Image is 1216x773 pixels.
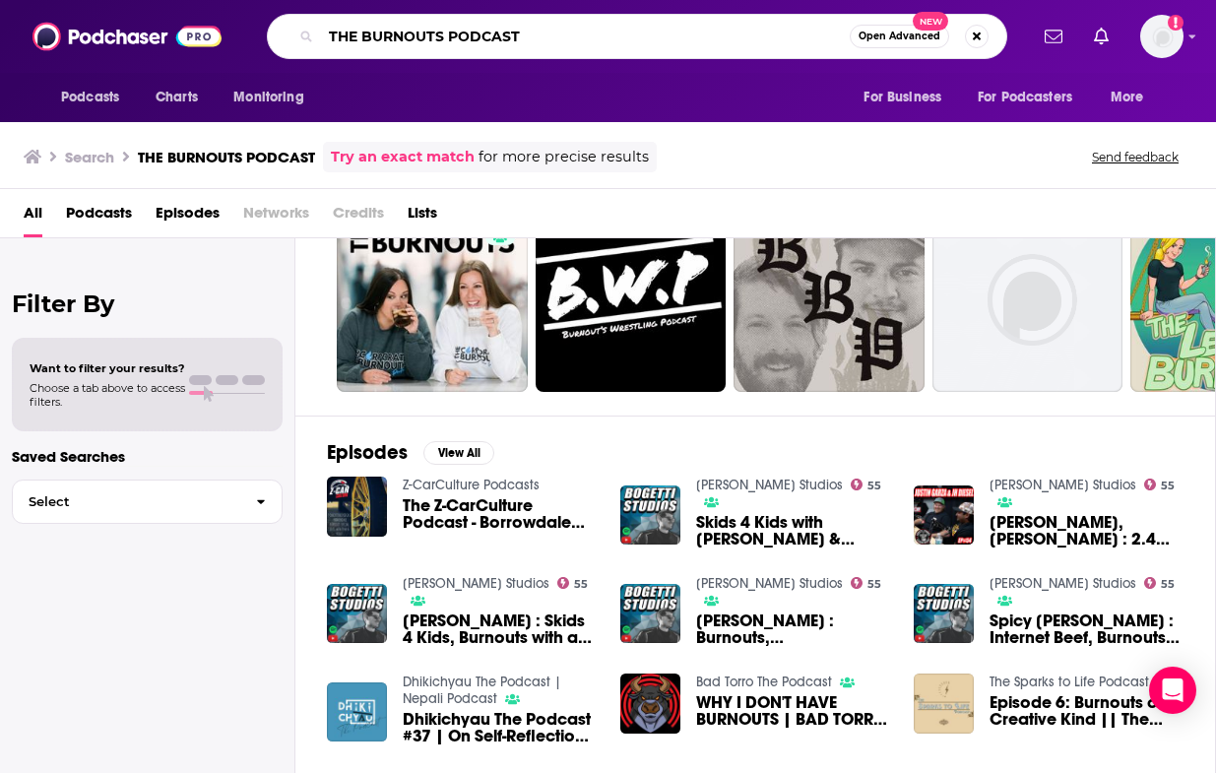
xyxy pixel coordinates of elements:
[47,79,145,116] button: open menu
[557,577,589,589] a: 55
[851,577,882,589] a: 55
[267,14,1007,59] div: Search podcasts, credits, & more...
[696,674,832,690] a: Bad Torro The Podcast
[233,84,303,111] span: Monitoring
[327,477,387,537] img: The Z-CarCulture Podcast - Borrowdale Burnouts Special 2021
[220,79,329,116] button: open menu
[403,612,597,646] span: [PERSON_NAME] : Skids 4 Kids, Burnouts with a cause | The [PERSON_NAME] [PERSON_NAME] Podcast EP-28
[327,584,387,644] img: Andrew Angeli : Skids 4 Kids, Burnouts with a cause | The Cooper Bogetti Podcast EP-28
[1140,15,1184,58] span: Logged in as alignPR
[696,612,890,646] span: [PERSON_NAME] : Burnouts, [DEMOGRAPHIC_DATA] Coming To [GEOGRAPHIC_DATA] | The [PERSON_NAME] [PER...
[1168,15,1184,31] svg: Add a profile image
[990,612,1184,646] span: Spicy [PERSON_NAME] : Internet Beef, Burnouts, Competition, What's Next? | The [PERSON_NAME] [PER...
[914,485,974,546] img: JH Diesel, Justin Garza : 2.4 Hours Of LeMullets, Burnouts | The Cooper Bogetti Podcast EP54
[965,79,1101,116] button: open menu
[867,482,881,490] span: 55
[696,514,890,548] a: Skids 4 Kids with Andrew, Carl & Dalton | Burnouts, Charity | The Cooper Bogetti Podcast EP88
[403,477,540,493] a: Z-CarCulture Podcasts
[12,290,283,318] h2: Filter By
[12,480,283,524] button: Select
[990,477,1136,493] a: Bogetti Studios
[13,495,240,508] span: Select
[1144,577,1176,589] a: 55
[138,148,315,166] h3: THE BURNOUTS PODCAST
[327,440,408,465] h2: Episodes
[1111,84,1144,111] span: More
[574,580,588,589] span: 55
[24,197,42,237] a: All
[620,485,680,546] img: Skids 4 Kids with Andrew, Carl & Dalton | Burnouts, Charity | The Cooper Bogetti Podcast EP88
[1161,482,1175,490] span: 55
[403,711,597,744] a: Dhikichyau The Podcast #37 | On Self-Reflection, Burnouts and Seeking Therapy |
[327,682,387,742] a: Dhikichyau The Podcast #37 | On Self-Reflection, Burnouts and Seeking Therapy |
[867,580,881,589] span: 55
[696,514,890,548] span: Skids 4 Kids with [PERSON_NAME] & [PERSON_NAME] | Burnouts, Charity | The [PERSON_NAME] [PERSON_N...
[990,612,1184,646] a: Spicy Spence : Internet Beef, Burnouts, Competition, What's Next? | The Cooper Bogetti Podcast EP61
[850,25,949,48] button: Open AdvancedNew
[156,197,220,237] a: Episodes
[913,12,948,31] span: New
[32,18,222,55] img: Podchaser - Follow, Share and Rate Podcasts
[990,694,1184,728] a: Episode 6: Burnouts of a Creative Kind || The Sparks to Life Podcast
[851,479,882,490] a: 55
[696,694,890,728] a: WHY I DON'T HAVE BURNOUTS | BAD TORRO THE PODCAST EP.10
[321,21,850,52] input: Search podcasts, credits, & more...
[990,514,1184,548] a: JH Diesel, Justin Garza : 2.4 Hours Of LeMullets, Burnouts | The Cooper Bogetti Podcast EP54
[143,79,210,116] a: Charts
[914,674,974,734] img: Episode 6: Burnouts of a Creative Kind || The Sparks to Life Podcast
[1086,149,1184,165] button: Send feedback
[403,497,597,531] a: The Z-CarCulture Podcast - Borrowdale Burnouts Special 2021
[30,381,185,409] span: Choose a tab above to access filters.
[978,84,1072,111] span: For Podcasters
[990,514,1184,548] span: [PERSON_NAME], [PERSON_NAME] : 2.4 Hours Of LeMullets, Burnouts | The [PERSON_NAME] [PERSON_NAME]...
[156,84,198,111] span: Charts
[65,148,114,166] h3: Search
[990,575,1136,592] a: Bogetti Studios
[1086,20,1117,53] a: Show notifications dropdown
[61,84,119,111] span: Podcasts
[1140,15,1184,58] button: Show profile menu
[859,32,940,41] span: Open Advanced
[696,575,843,592] a: Bogetti Studios
[1149,667,1196,714] div: Open Intercom Messenger
[620,674,680,734] a: WHY I DON'T HAVE BURNOUTS | BAD TORRO THE PODCAST EP.10
[620,584,680,644] img: Ryan Cobb : Burnouts, Australians Coming To America | The Cooper Bogetti Podcast EP97
[12,447,283,466] p: Saved Searches
[1097,79,1169,116] button: open menu
[990,674,1149,690] a: The Sparks to Life Podcast
[66,197,132,237] a: Podcasts
[331,146,475,168] a: Try an exact match
[327,440,494,465] a: EpisodesView All
[479,146,649,168] span: for more precise results
[403,612,597,646] a: Andrew Angeli : Skids 4 Kids, Burnouts with a cause | The Cooper Bogetti Podcast EP-28
[403,674,561,707] a: Dhikichyau The Podcast | Nepali Podcast
[1140,15,1184,58] img: User Profile
[1144,479,1176,490] a: 55
[914,584,974,644] img: Spicy Spence : Internet Beef, Burnouts, Competition, What's Next? | The Cooper Bogetti Podcast EP61
[333,197,384,237] span: Credits
[696,612,890,646] a: Ryan Cobb : Burnouts, Australians Coming To America | The Cooper Bogetti Podcast EP97
[1037,20,1070,53] a: Show notifications dropdown
[337,201,528,392] a: 32
[423,441,494,465] button: View All
[864,84,941,111] span: For Business
[1161,580,1175,589] span: 55
[408,197,437,237] a: Lists
[403,575,549,592] a: Bogetti Studios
